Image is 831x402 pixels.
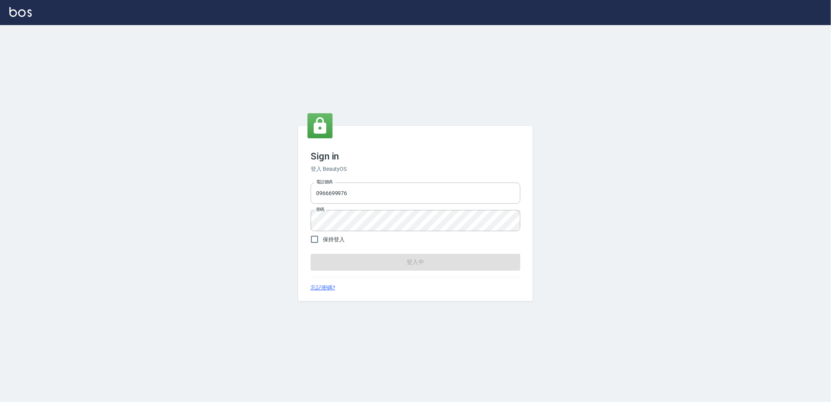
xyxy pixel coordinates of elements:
label: 電話號碼 [316,179,333,185]
a: 忘記密碼? [311,284,335,292]
h6: 登入 BeautyOS [311,165,520,173]
span: 保持登入 [323,235,345,244]
img: Logo [9,7,32,17]
h3: Sign in [311,151,520,162]
label: 密碼 [316,206,324,212]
